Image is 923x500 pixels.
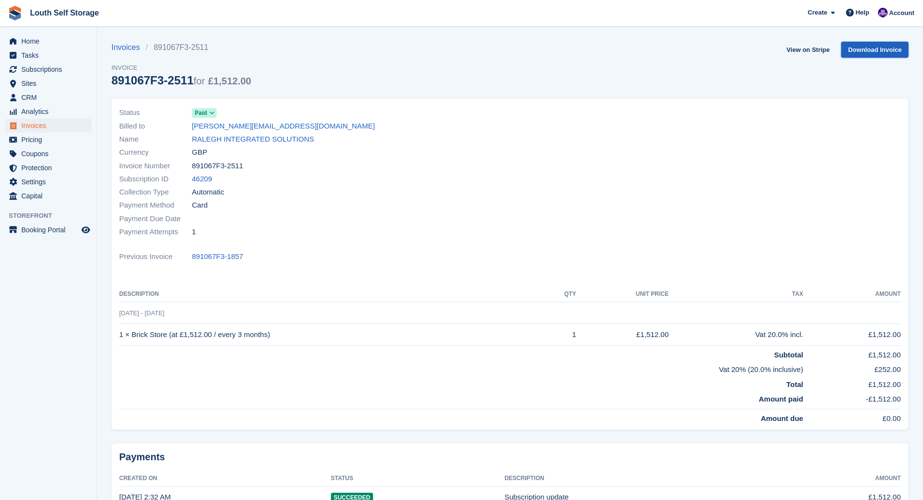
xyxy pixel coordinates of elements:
[119,187,192,198] span: Collection Type
[119,161,192,172] span: Invoice Number
[119,134,192,145] span: Name
[192,187,224,198] span: Automatic
[192,121,375,132] a: [PERSON_NAME][EMAIL_ADDRESS][DOMAIN_NAME]
[5,175,92,189] a: menu
[119,324,543,346] td: 1 × Brick Store (at £1,512.00 / every 3 months)
[576,287,669,302] th: Unit Price
[119,451,901,463] h2: Payments
[119,147,192,158] span: Currency
[119,471,331,486] th: Created On
[80,224,92,236] a: Preview store
[119,226,192,238] span: Payment Attempts
[111,63,251,73] span: Invoice
[5,77,92,90] a: menu
[208,76,251,86] span: £1,512.00
[21,189,79,203] span: Capital
[192,134,314,145] a: RALEGH INTEGRATED SOLUTIONS
[5,133,92,146] a: menu
[21,133,79,146] span: Pricing
[543,287,576,302] th: QTY
[192,251,243,262] a: 891067F3-1857
[195,109,207,117] span: Paid
[21,175,79,189] span: Settings
[119,174,192,185] span: Subscription ID
[21,63,79,76] span: Subscriptions
[878,8,888,17] img: Matthew Frith
[5,189,92,203] a: menu
[21,48,79,62] span: Tasks
[5,34,92,48] a: menu
[803,375,901,390] td: £1,512.00
[192,147,207,158] span: GBP
[5,161,92,175] a: menu
[5,63,92,76] a: menu
[9,211,96,221] span: Storefront
[21,105,79,118] span: Analytics
[889,8,914,18] span: Account
[192,226,196,238] span: 1
[119,107,192,118] span: Status
[111,74,251,87] div: 891067F3-2511
[841,42,908,58] a: Download Invoice
[119,200,192,211] span: Payment Method
[119,251,192,262] span: Previous Invoice
[504,471,768,486] th: Description
[21,34,79,48] span: Home
[192,174,212,185] a: 46209
[669,287,803,302] th: Tax
[774,351,803,359] strong: Subtotal
[803,345,901,360] td: £1,512.00
[803,360,901,375] td: £252.00
[21,223,79,237] span: Booking Portal
[5,119,92,132] a: menu
[782,42,833,58] a: View on Stripe
[759,395,803,403] strong: Amount paid
[21,147,79,161] span: Coupons
[803,390,901,409] td: -£1,512.00
[761,414,803,422] strong: Amount due
[119,121,192,132] span: Billed to
[111,42,146,53] a: Invoices
[192,161,243,172] span: 891067F3-2511
[111,42,251,53] nav: breadcrumbs
[808,8,827,17] span: Create
[669,329,803,340] div: Vat 20.0% incl.
[331,471,504,486] th: Status
[803,324,901,346] td: £1,512.00
[26,5,103,21] a: Louth Self Storage
[119,309,164,317] span: [DATE] - [DATE]
[119,287,543,302] th: Description
[192,200,208,211] span: Card
[543,324,576,346] td: 1
[803,287,901,302] th: Amount
[21,91,79,104] span: CRM
[5,147,92,161] a: menu
[768,471,901,486] th: Amount
[856,8,869,17] span: Help
[5,223,92,237] a: menu
[803,409,901,424] td: £0.00
[8,6,22,20] img: stora-icon-8386f47178a22dfd0bd8f6a31ec36ba5ce8667c1dd55bd0f319d3a0aa187defe.svg
[193,76,204,86] span: for
[5,91,92,104] a: menu
[5,105,92,118] a: menu
[576,324,669,346] td: £1,512.00
[192,107,217,118] a: Paid
[21,161,79,175] span: Protection
[5,48,92,62] a: menu
[786,380,803,388] strong: Total
[21,119,79,132] span: Invoices
[119,213,192,225] span: Payment Due Date
[21,77,79,90] span: Sites
[119,360,803,375] td: Vat 20% (20.0% inclusive)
